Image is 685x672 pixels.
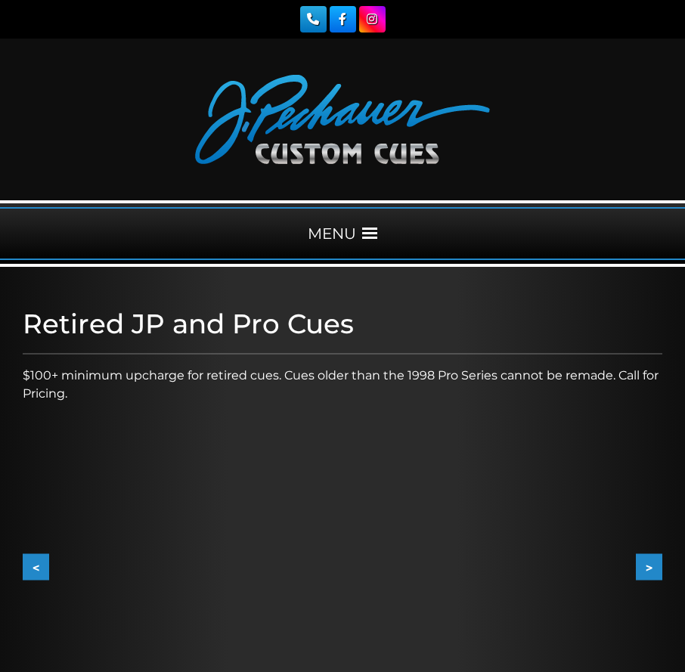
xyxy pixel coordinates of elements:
p: $100+ minimum upcharge for retired cues. Cues older than the 1998 Pro Series cannot be remade. Ca... [23,367,662,403]
button: > [636,554,662,581]
button: < [23,554,49,581]
h1: Retired JP and Pro Cues [23,308,662,341]
img: Pechauer Custom Cues [195,75,490,164]
div: Carousel Navigation [23,554,662,581]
